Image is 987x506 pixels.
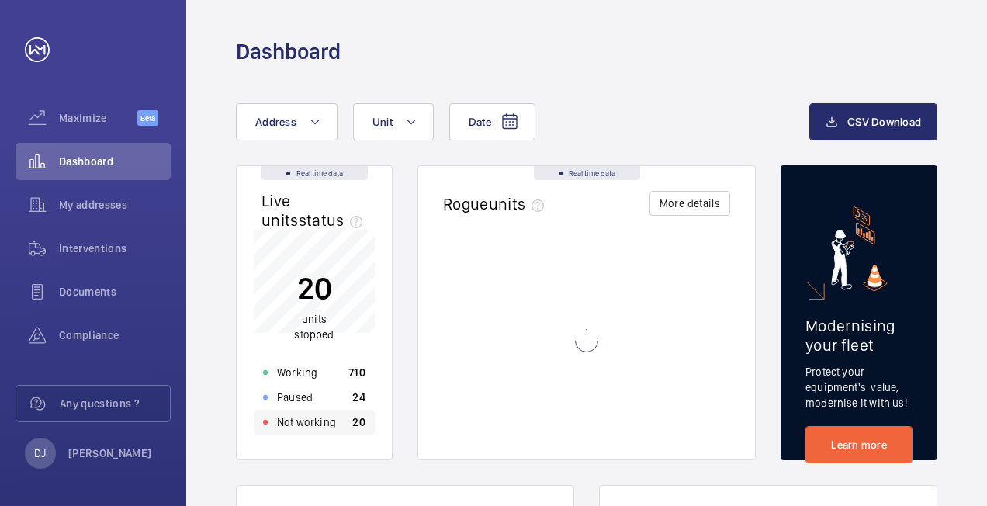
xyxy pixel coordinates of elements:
[809,103,937,140] button: CSV Download
[469,116,491,128] span: Date
[59,241,171,256] span: Interventions
[353,103,434,140] button: Unit
[294,269,334,307] p: 20
[68,445,152,461] p: [PERSON_NAME]
[534,166,640,180] div: Real time data
[805,426,913,463] a: Learn more
[59,284,171,300] span: Documents
[489,194,551,213] span: units
[352,414,365,430] p: 20
[847,116,921,128] span: CSV Download
[59,197,171,213] span: My addresses
[261,191,369,230] h2: Live units
[805,364,913,411] p: Protect your equipment's value, modernise it with us!
[60,396,170,411] span: Any questions ?
[449,103,535,140] button: Date
[805,316,913,355] h2: Modernising your fleet
[348,365,365,380] p: 710
[831,206,888,291] img: marketing-card.svg
[277,390,313,405] p: Paused
[277,414,336,430] p: Not working
[443,194,550,213] h2: Rogue
[649,191,730,216] button: More details
[59,154,171,169] span: Dashboard
[34,445,46,461] p: DJ
[372,116,393,128] span: Unit
[137,110,158,126] span: Beta
[261,166,368,180] div: Real time data
[59,328,171,343] span: Compliance
[59,110,137,126] span: Maximize
[294,311,334,342] p: units
[236,103,338,140] button: Address
[352,390,365,405] p: 24
[255,116,296,128] span: Address
[277,365,317,380] p: Working
[299,210,369,230] span: status
[294,328,334,341] span: stopped
[236,37,341,66] h1: Dashboard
